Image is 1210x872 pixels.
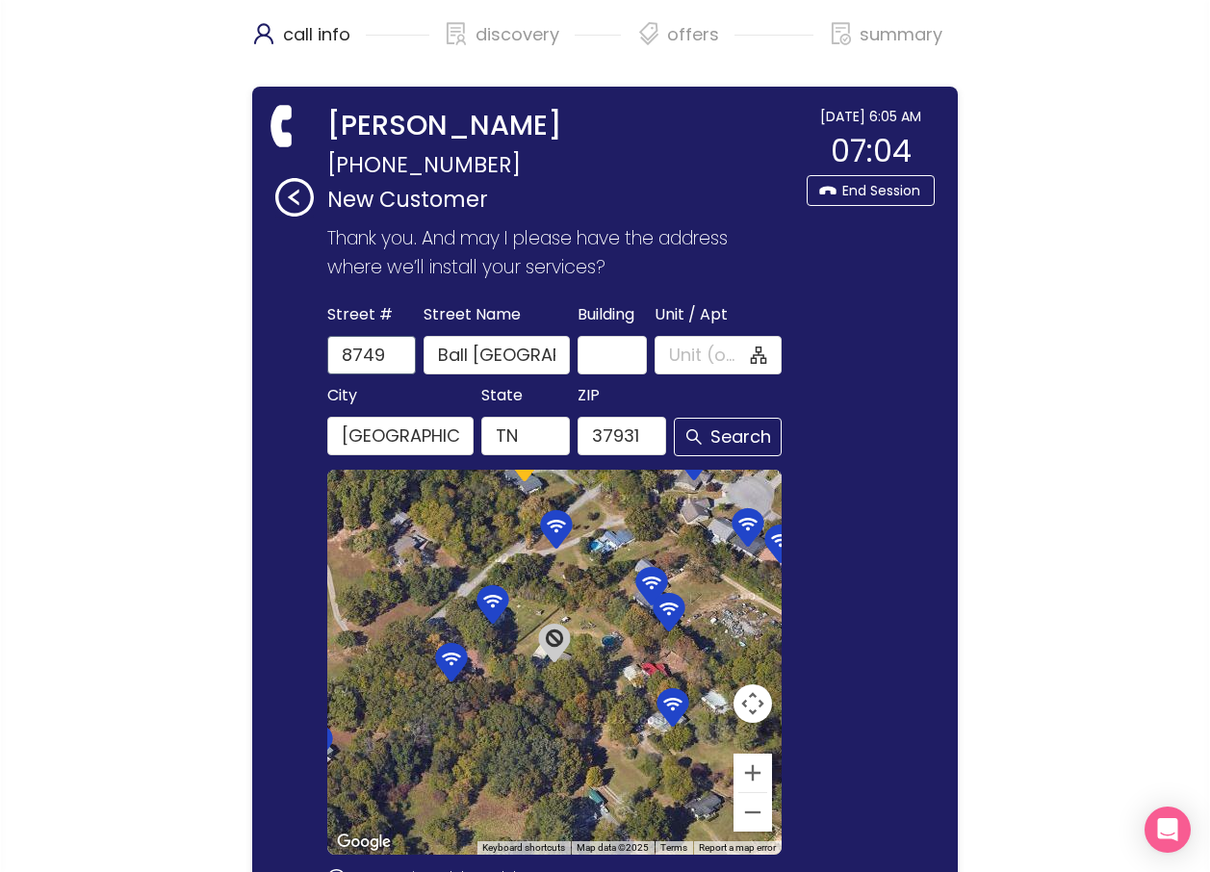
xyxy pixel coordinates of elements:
input: 37931 [578,417,666,455]
div: summary [829,19,942,67]
img: Google [332,830,396,855]
a: Report a map error [699,842,776,853]
span: City [327,382,357,409]
button: Search [674,418,782,456]
div: call info [252,19,429,67]
p: call info [283,19,350,50]
p: Thank you. And may I please have the address where we’ll install your services? [327,224,782,282]
span: Map data ©2025 [577,842,649,853]
p: offers [667,19,719,50]
div: [DATE] 6:05 AM [807,106,935,127]
div: offers [636,19,813,67]
a: Open this area in Google Maps (opens a new window) [332,830,396,855]
input: Knoxville [327,417,474,455]
span: Unit / Apt [655,301,728,328]
button: End Session [807,175,935,206]
span: Street Name [424,301,521,328]
div: 07:04 [807,127,935,175]
span: phone [264,106,304,146]
p: discovery [476,19,559,50]
input: Ball Camp Pike [424,336,570,374]
span: tags [637,22,660,45]
span: user [252,22,275,45]
span: Street # [327,301,393,328]
p: New Customer [327,183,797,217]
button: Zoom out [734,793,772,832]
a: Terms [660,842,687,853]
button: Map camera controls [734,684,772,723]
input: 8749 [327,336,416,374]
div: discovery [445,19,622,67]
span: apartment [750,346,767,364]
span: solution [445,22,468,45]
span: Building [578,301,634,328]
input: TN [481,417,570,455]
strong: [PERSON_NAME] [327,106,562,146]
p: summary [860,19,942,50]
span: file-done [830,22,853,45]
span: State [481,382,523,409]
input: Unit (optional) [669,342,746,369]
div: Open Intercom Messenger [1145,807,1191,853]
span: ZIP [578,382,600,409]
span: [PHONE_NUMBER] [327,146,521,183]
button: Keyboard shortcuts [482,841,565,855]
button: Zoom in [734,754,772,792]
